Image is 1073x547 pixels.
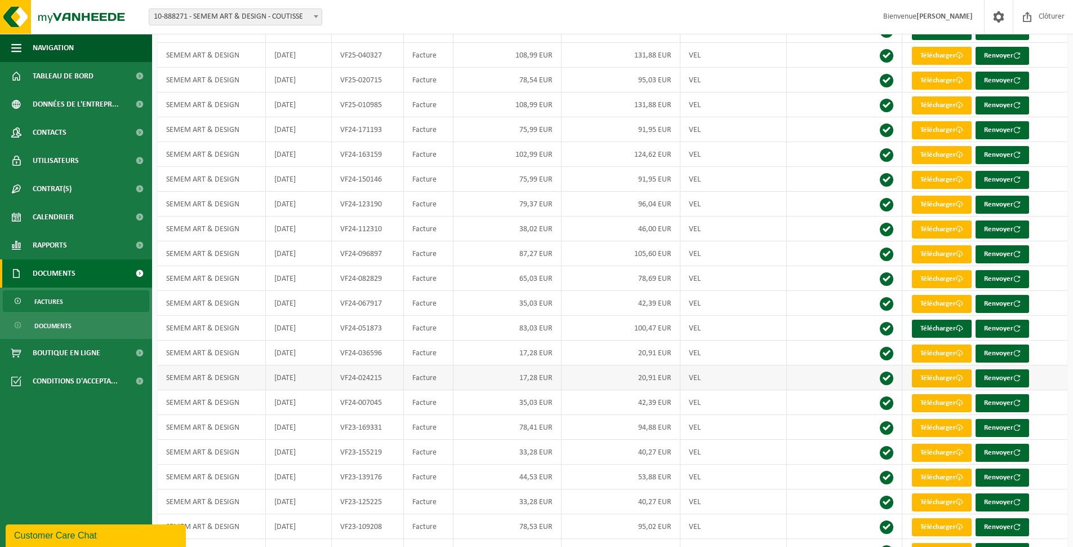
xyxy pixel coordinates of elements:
[453,341,561,365] td: 17,28 EUR
[976,394,1029,412] button: Renvoyer
[332,415,404,440] td: VF23-169331
[158,68,266,92] td: SEMEM ART & DESIGN
[562,341,681,365] td: 20,91 EUR
[562,291,681,316] td: 42,39 EUR
[34,291,63,312] span: Factures
[562,68,681,92] td: 95,03 EUR
[332,167,404,192] td: VF24-150146
[404,241,453,266] td: Facture
[976,369,1029,387] button: Renvoyer
[158,390,266,415] td: SEMEM ART & DESIGN
[976,493,1029,511] button: Renvoyer
[3,315,149,336] a: Documents
[680,489,787,514] td: VEL
[912,518,972,536] a: Télécharger
[453,514,561,539] td: 78,53 EUR
[453,489,561,514] td: 33,28 EUR
[266,167,331,192] td: [DATE]
[976,196,1029,214] button: Renvoyer
[912,469,972,487] a: Télécharger
[158,465,266,489] td: SEMEM ART & DESIGN
[453,241,561,266] td: 87,27 EUR
[976,220,1029,239] button: Renvoyer
[680,514,787,539] td: VEL
[912,493,972,511] a: Télécharger
[266,291,331,316] td: [DATE]
[562,167,681,192] td: 91,95 EUR
[266,266,331,291] td: [DATE]
[33,231,67,259] span: Rapports
[680,415,787,440] td: VEL
[266,415,331,440] td: [DATE]
[158,291,266,316] td: SEMEM ART & DESIGN
[33,34,74,62] span: Navigation
[680,266,787,291] td: VEL
[266,43,331,68] td: [DATE]
[976,96,1029,114] button: Renvoyer
[158,440,266,465] td: SEMEM ART & DESIGN
[680,465,787,489] td: VEL
[912,171,972,189] a: Télécharger
[332,489,404,514] td: VF23-125225
[916,12,973,21] strong: [PERSON_NAME]
[158,241,266,266] td: SEMEM ART & DESIGN
[680,316,787,341] td: VEL
[33,367,118,395] span: Conditions d'accepta...
[158,365,266,390] td: SEMEM ART & DESIGN
[404,514,453,539] td: Facture
[404,167,453,192] td: Facture
[404,92,453,117] td: Facture
[266,217,331,241] td: [DATE]
[562,390,681,415] td: 42,39 EUR
[332,142,404,167] td: VF24-163159
[453,167,561,192] td: 75,99 EUR
[404,365,453,390] td: Facture
[912,419,972,437] a: Télécharger
[33,259,75,288] span: Documents
[562,241,681,266] td: 105,60 EUR
[404,341,453,365] td: Facture
[404,390,453,415] td: Facture
[976,320,1029,338] button: Renvoyer
[562,415,681,440] td: 94,88 EUR
[912,320,972,338] a: Télécharger
[453,192,561,217] td: 79,37 EUR
[912,196,972,214] a: Télécharger
[680,341,787,365] td: VEL
[33,118,66,147] span: Contacts
[33,147,79,175] span: Utilisateurs
[680,117,787,142] td: VEL
[3,290,149,312] a: Factures
[149,9,322,25] span: 10-888271 - SEMEM ART & DESIGN - COUTISSE
[332,266,404,291] td: VF24-082829
[33,90,119,118] span: Données de l'entrepr...
[266,117,331,142] td: [DATE]
[158,167,266,192] td: SEMEM ART & DESIGN
[332,514,404,539] td: VF23-109208
[266,440,331,465] td: [DATE]
[266,390,331,415] td: [DATE]
[562,217,681,241] td: 46,00 EUR
[33,175,72,203] span: Contrat(s)
[453,217,561,241] td: 38,02 EUR
[976,47,1029,65] button: Renvoyer
[266,465,331,489] td: [DATE]
[404,117,453,142] td: Facture
[562,465,681,489] td: 53,88 EUR
[158,192,266,217] td: SEMEM ART & DESIGN
[33,62,94,90] span: Tableau de bord
[158,43,266,68] td: SEMEM ART & DESIGN
[158,316,266,341] td: SEMEM ART & DESIGN
[976,121,1029,139] button: Renvoyer
[158,415,266,440] td: SEMEM ART & DESIGN
[266,365,331,390] td: [DATE]
[332,241,404,266] td: VF24-096897
[332,68,404,92] td: VF25-020715
[404,192,453,217] td: Facture
[912,72,972,90] a: Télécharger
[562,266,681,291] td: 78,69 EUR
[680,291,787,316] td: VEL
[976,270,1029,288] button: Renvoyer
[404,217,453,241] td: Facture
